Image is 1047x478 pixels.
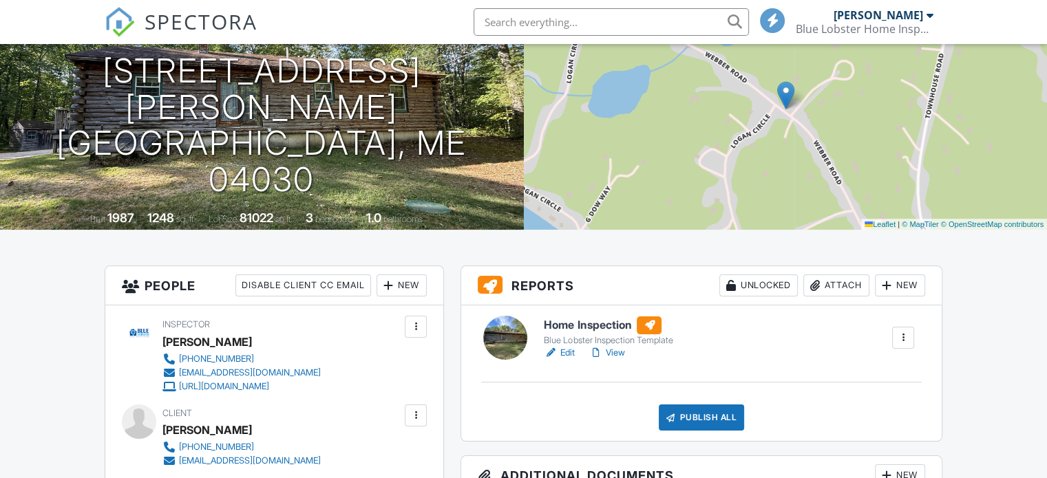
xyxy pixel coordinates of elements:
div: Disable Client CC Email [235,274,371,296]
a: SPECTORA [105,19,257,47]
a: © MapTiler [902,220,939,228]
img: The Best Home Inspection Software - Spectora [105,7,135,37]
h3: Reports [461,266,942,305]
div: Unlocked [719,274,798,296]
span: Lot Size [209,214,237,224]
a: Home Inspection Blue Lobster Inspection Template [544,316,673,347]
div: 1248 [147,210,174,225]
span: Built [90,214,105,224]
div: Blue Lobster Inspection Template [544,335,673,346]
div: New [377,274,427,296]
span: sq.ft. [275,214,293,224]
div: Blue Lobster Home Inspection Inc [796,22,933,36]
span: Client [162,408,192,418]
div: 81022 [240,210,273,225]
a: Edit [544,346,575,360]
div: 1.0 [366,210,381,225]
h3: People [105,266,443,305]
a: [EMAIL_ADDRESS][DOMAIN_NAME] [162,366,321,380]
div: 1987 [107,210,134,225]
img: Marker [777,81,794,109]
div: [EMAIL_ADDRESS][DOMAIN_NAME] [179,367,321,378]
div: New [875,274,925,296]
a: [URL][DOMAIN_NAME] [162,380,321,393]
span: SPECTORA [145,7,257,36]
div: [PHONE_NUMBER] [179,442,254,453]
a: © OpenStreetMap contributors [941,220,1044,228]
a: [EMAIL_ADDRESS][DOMAIN_NAME] [162,454,321,468]
div: [EMAIL_ADDRESS][DOMAIN_NAME] [179,455,321,466]
a: View [589,346,624,360]
h1: [STREET_ADDRESS][PERSON_NAME] [GEOGRAPHIC_DATA], ME 04030 [22,53,502,198]
div: [PERSON_NAME] [162,420,252,440]
span: sq. ft. [176,214,195,224]
a: Leaflet [865,220,896,228]
span: bathrooms [383,214,423,224]
span: bedrooms [315,214,353,224]
div: [PERSON_NAME] [162,332,252,352]
a: [PHONE_NUMBER] [162,440,321,454]
span: | [898,220,900,228]
h6: Home Inspection [544,316,673,334]
input: Search everything... [474,8,749,36]
div: 3 [306,210,313,225]
div: Publish All [659,404,745,431]
a: [PHONE_NUMBER] [162,352,321,366]
div: [PERSON_NAME] [834,8,923,22]
div: Attach [803,274,869,296]
div: [PHONE_NUMBER] [179,354,254,365]
div: [URL][DOMAIN_NAME] [179,381,269,392]
span: Inspector [162,319,210,329]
